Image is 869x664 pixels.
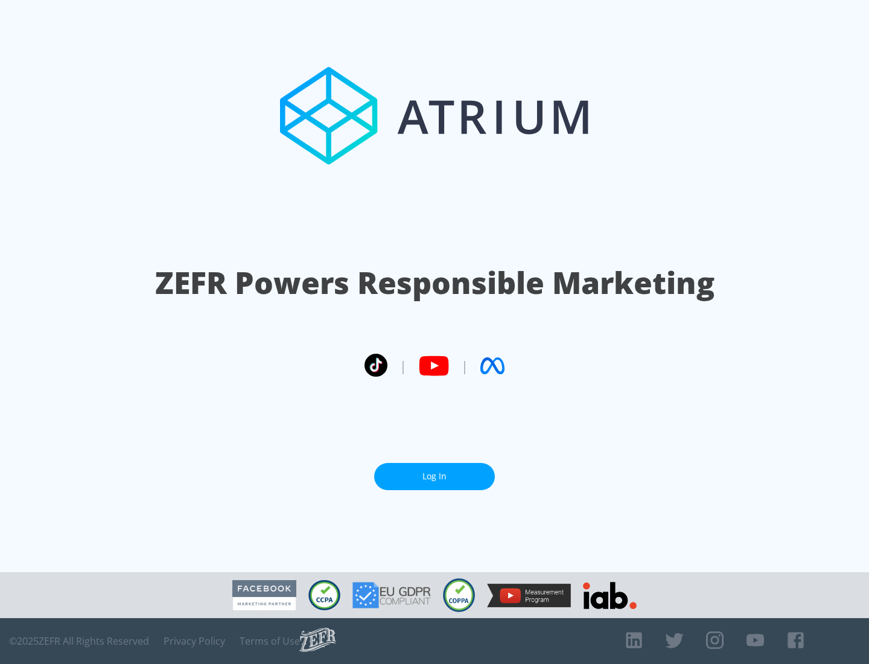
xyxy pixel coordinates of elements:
img: Facebook Marketing Partner [232,580,296,611]
img: CCPA Compliant [308,580,340,610]
span: © 2025 ZEFR All Rights Reserved [9,635,149,647]
img: IAB [583,582,637,609]
img: COPPA Compliant [443,578,475,612]
h1: ZEFR Powers Responsible Marketing [155,262,715,304]
img: YouTube Measurement Program [487,584,571,607]
a: Terms of Use [240,635,300,647]
span: | [399,357,407,375]
span: | [461,357,468,375]
a: Log In [374,463,495,490]
a: Privacy Policy [164,635,225,647]
img: GDPR Compliant [352,582,431,608]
